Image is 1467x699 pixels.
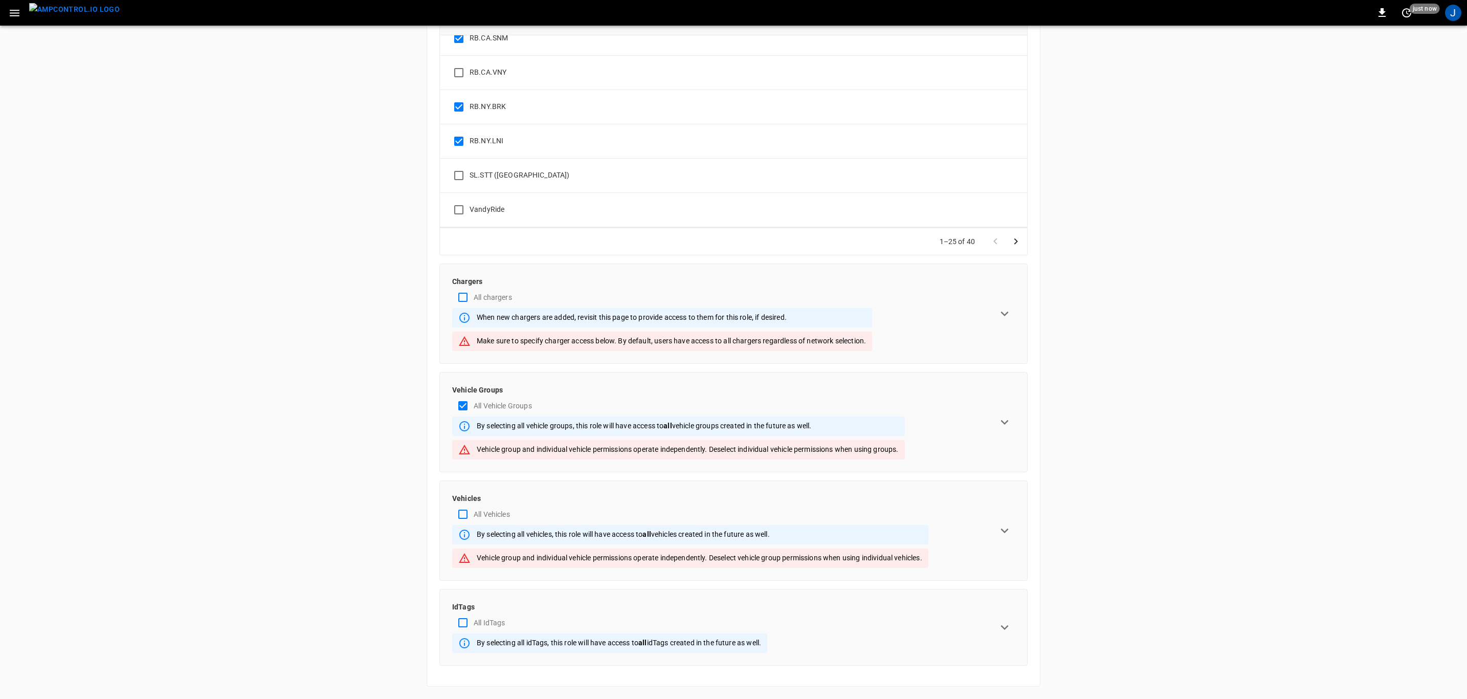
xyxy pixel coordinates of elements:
[1006,231,1026,252] button: Go to next page
[638,639,647,647] strong: all
[994,412,1015,432] button: expand row
[452,602,767,612] p: IdTags
[470,33,508,43] p: RB.CA.SNM
[477,440,899,460] div: Vehicle group and individual vehicle permissions operate independently. Deselect individual vehic...
[470,136,503,146] p: RB.NY.LNI
[663,422,672,430] strong: all
[470,101,506,112] p: RB.NY.BRK
[452,493,928,504] p: Vehicles
[470,67,506,78] p: RB.CA.VNY
[474,292,512,302] p: All chargers
[477,417,812,436] div: By selecting all vehicle groups, this role will have access to vehicle groups created in the futu...
[470,204,504,215] p: VandyRide
[1445,5,1461,21] div: profile-icon
[477,634,761,653] div: By selecting all idTags, this role will have access to idTags created in the future as well.
[474,618,505,628] p: All IdTags
[994,617,1015,638] button: expand row
[994,520,1015,541] button: expand row
[477,525,770,544] div: By selecting all vehicles, this role will have access to vehicles created in the future as well.
[474,401,532,411] p: All Vehicle Groups
[29,3,120,16] img: ampcontrol.io logo
[940,236,975,247] p: 1–25 of 40
[477,332,866,351] div: Make sure to specify charger access below. By default, users have access to all chargers regardle...
[477,308,787,327] div: When new chargers are added, revisit this page to provide access to them for this role, if desired.
[470,170,569,181] p: SL.STT ([GEOGRAPHIC_DATA])
[1410,4,1440,14] span: just now
[452,385,905,395] p: Vehicle Groups
[642,530,651,538] strong: all
[474,509,510,519] p: All Vehicles
[477,549,922,568] div: Vehicle group and individual vehicle permissions operate independently. Deselect vehicle group pe...
[452,276,872,287] p: Chargers
[994,303,1015,324] button: expand row
[1398,5,1415,21] button: set refresh interval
